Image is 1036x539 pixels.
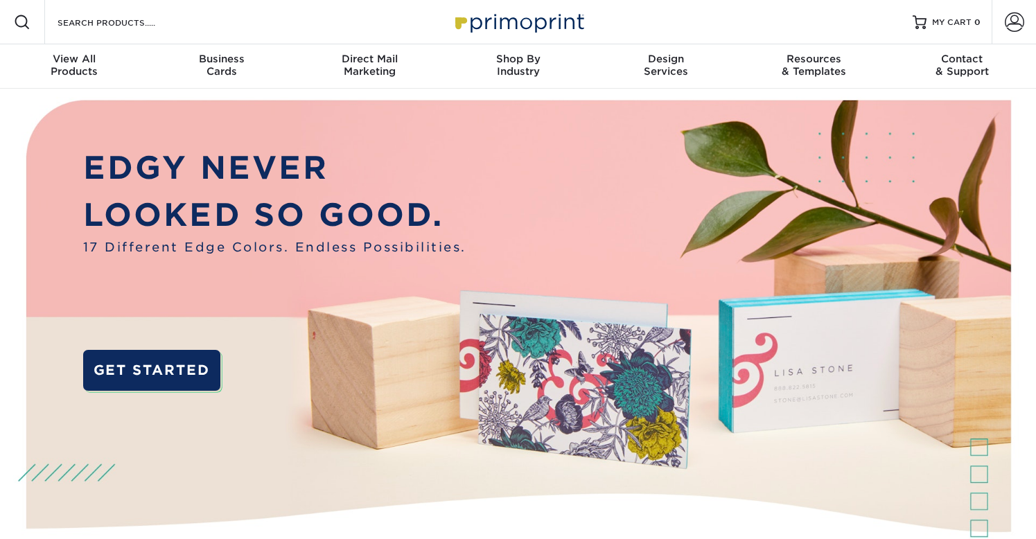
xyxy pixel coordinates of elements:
div: Industry [444,53,592,78]
div: Services [592,53,740,78]
span: Contact [888,53,1036,65]
span: Shop By [444,53,592,65]
img: Primoprint [449,7,588,37]
span: MY CART [932,17,972,28]
a: DesignServices [592,44,740,89]
span: Direct Mail [296,53,444,65]
span: 17 Different Edge Colors. Endless Possibilities. [83,238,466,257]
a: GET STARTED [83,350,220,391]
a: Resources& Templates [740,44,888,89]
a: Contact& Support [888,44,1036,89]
p: LOOKED SO GOOD. [83,192,466,238]
span: Design [592,53,740,65]
span: 0 [974,17,981,27]
div: & Templates [740,53,888,78]
a: Shop ByIndustry [444,44,592,89]
span: Resources [740,53,888,65]
span: Business [148,53,297,65]
input: SEARCH PRODUCTS..... [56,14,191,30]
a: BusinessCards [148,44,297,89]
div: Marketing [296,53,444,78]
div: Cards [148,53,297,78]
a: Direct MailMarketing [296,44,444,89]
p: EDGY NEVER [83,145,466,191]
div: & Support [888,53,1036,78]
